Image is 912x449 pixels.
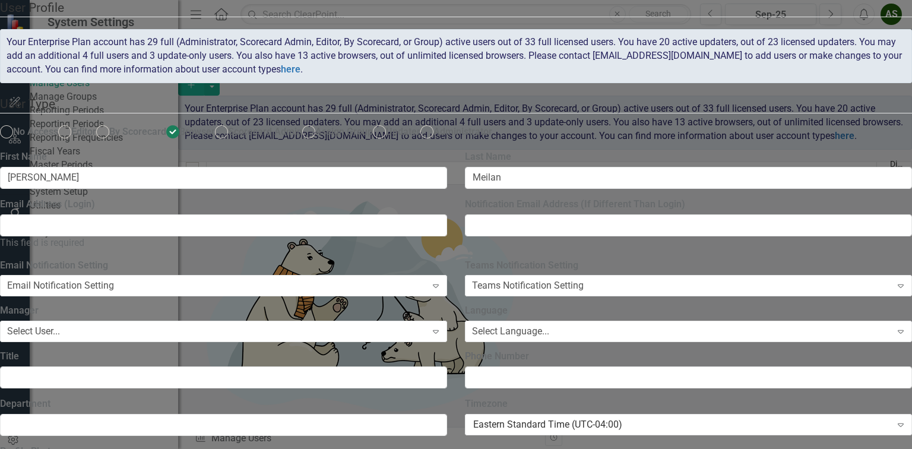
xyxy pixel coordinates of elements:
div: Email Notification Setting [7,279,114,293]
label: Last Name [465,150,912,164]
label: Language [465,304,912,318]
label: Teams Notification Setting [465,259,912,273]
label: Notification Email Address (If Different Than Login) [465,198,912,211]
span: Scorecard Admin [228,126,302,137]
label: Phone Number [465,350,912,363]
div: Teams Notification Setting [472,279,584,293]
span: Editor [71,126,96,137]
a: here [281,64,300,75]
span: By Scorecard [109,126,166,137]
span: Assign Group [315,126,373,137]
div: Select User... [7,325,60,339]
span: Administrator [433,126,492,137]
div: Eastern Standard Time (UTC-04:00) [473,418,891,431]
span: Browser [179,126,215,137]
span: No Access [13,126,58,137]
span: Your Enterprise Plan account has 29 full (Administrator, Scorecard Admin, Editor, By Scorecard, o... [7,36,902,75]
label: Timezone [465,397,912,411]
div: Select Language... [472,325,549,339]
span: Updater [386,126,420,137]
